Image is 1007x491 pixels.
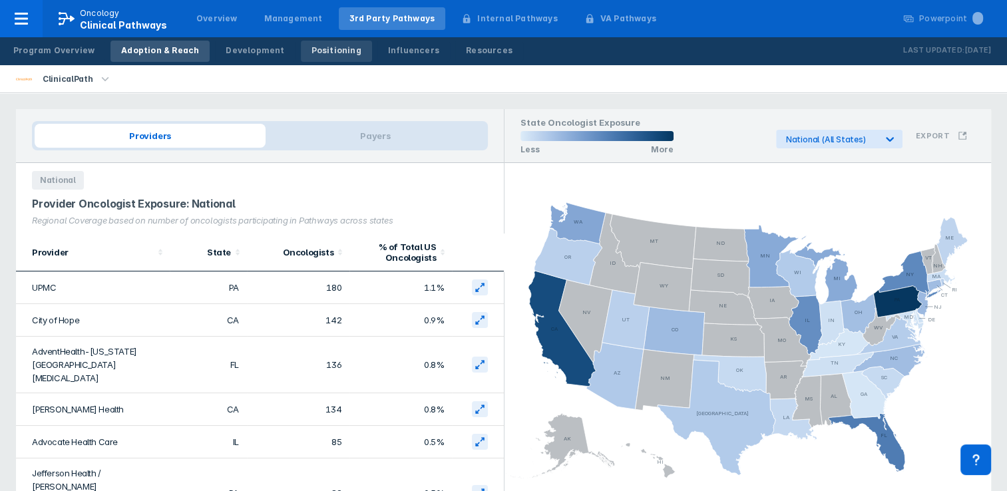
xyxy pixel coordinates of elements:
[226,45,284,57] div: Development
[349,304,452,337] td: 0.9%
[301,41,372,62] a: Positioning
[357,242,436,263] div: % of Total US Oncologists
[786,134,876,144] div: National (All States)
[16,426,170,458] td: Advocate Health Care
[255,247,333,257] div: Oncologists
[388,45,439,57] div: Influencers
[339,7,446,30] a: 3rd Party Pathways
[110,41,210,62] a: Adoption & Reach
[349,13,435,25] div: 3rd Party Pathways
[247,304,349,337] td: 142
[477,13,557,25] div: Internal Pathways
[186,7,248,30] a: Overview
[215,41,295,62] a: Development
[170,426,247,458] td: IL
[919,13,983,25] div: Powerpoint
[311,45,361,57] div: Positioning
[16,71,32,87] img: via-oncology
[960,444,991,475] div: Contact Support
[349,426,452,458] td: 0.5%
[520,117,674,131] h1: State Oncologist Exposure
[247,426,349,458] td: 85
[80,7,120,19] p: Oncology
[16,271,170,304] td: UPMC
[651,144,674,154] p: More
[80,19,167,31] span: Clinical Pathways
[964,44,991,57] p: [DATE]
[247,393,349,426] td: 134
[13,45,95,57] div: Program Overview
[170,271,247,304] td: PA
[32,171,84,190] span: National
[35,124,266,148] span: Providers
[16,304,170,337] td: City of Hope
[349,271,452,304] td: 1.1%
[121,45,199,57] div: Adoption & Reach
[32,247,154,257] div: Provider
[349,337,452,393] td: 0.8%
[349,393,452,426] td: 0.8%
[170,337,247,393] td: FL
[466,45,512,57] div: Resources
[37,70,98,88] div: ClinicalPath
[903,44,964,57] p: Last Updated:
[196,13,238,25] div: Overview
[266,124,485,148] span: Payers
[254,7,333,30] a: Management
[247,271,349,304] td: 180
[32,198,488,210] div: Provider Oncologist Exposure: National
[916,131,950,140] h3: Export
[247,337,349,393] td: 136
[264,13,323,25] div: Management
[16,337,170,393] td: AdventHealth-[US_STATE][GEOGRAPHIC_DATA][MEDICAL_DATA]
[3,41,105,62] a: Program Overview
[908,123,975,148] button: Export
[32,216,488,226] div: Regional Coverage based on number of oncologists participating in Pathways across states
[520,144,540,154] p: Less
[170,393,247,426] td: CA
[178,247,231,257] div: State
[16,393,170,426] td: [PERSON_NAME] Health
[600,13,656,25] div: VA Pathways
[455,41,523,62] a: Resources
[377,41,450,62] a: Influencers
[170,304,247,337] td: CA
